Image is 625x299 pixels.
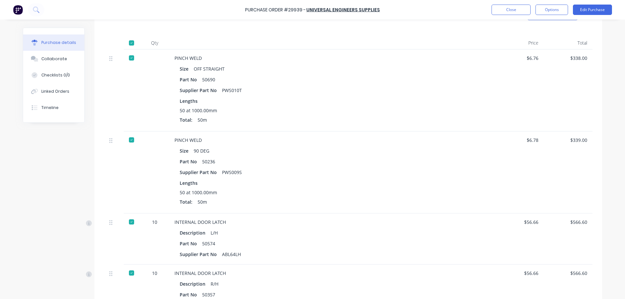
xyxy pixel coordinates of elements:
button: Options [535,5,568,15]
div: 90 DEG [194,146,209,156]
div: $566.60 [549,270,587,277]
div: 50690 [202,75,215,84]
span: Total: [180,116,192,123]
div: Qty [140,36,169,49]
div: 50236 [202,157,215,166]
div: INTERNAL DOOR LATCH [174,219,490,225]
div: OFF STRAIGHT [194,64,225,74]
button: Checklists 0/0 [23,67,84,83]
div: Part No [180,239,202,248]
div: 10 [145,219,164,225]
span: Total: [180,198,192,205]
div: Total [544,36,592,49]
a: UNIVERSAL ENGINEERS SUPPLIES [306,7,380,13]
div: PWS009S [222,168,242,177]
div: Size [180,64,194,74]
div: Part No [180,75,202,84]
div: PINCH WELD [174,55,490,61]
button: Close [492,5,531,15]
div: Supplier Part No [180,168,222,177]
div: $566.60 [549,219,587,225]
div: Description [180,279,211,289]
span: 50m [198,116,207,123]
span: 50m [198,198,207,205]
div: 10 [145,270,164,277]
div: Linked Orders [41,88,69,94]
span: 50 at 1000.00mm [180,107,217,114]
div: Supplier Part No [180,250,222,259]
div: $56.66 [500,270,538,277]
img: Factory [13,5,23,15]
div: INTERNAL DOOR LATCH [174,270,490,277]
button: Edit Purchase [573,5,612,15]
button: Collaborate [23,51,84,67]
div: Purchase details [41,40,76,46]
div: 50574 [202,239,215,248]
div: L/H [211,228,218,238]
div: Description [180,228,211,238]
div: Checklists 0/0 [41,72,70,78]
div: Timeline [41,105,59,111]
span: Lengths [180,180,198,186]
div: $6.78 [500,137,538,143]
div: $338.00 [549,55,587,61]
div: Size [180,146,194,156]
div: Part No [180,157,202,166]
button: Timeline [23,100,84,116]
button: Purchase details [23,34,84,51]
div: PWS010T [222,86,242,95]
div: R/H [211,279,218,289]
div: Price [495,36,544,49]
button: Linked Orders [23,83,84,100]
div: $6.76 [500,55,538,61]
div: Supplier Part No [180,86,222,95]
span: 50 at 1000.00mm [180,189,217,196]
div: $339.00 [549,137,587,143]
div: PINCH WELD [174,137,490,143]
div: Collaborate [41,56,67,62]
span: Lengths [180,98,198,104]
div: Purchase Order #29939 - [245,7,306,13]
div: ABL64LH [222,250,241,259]
div: $56.66 [500,219,538,225]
